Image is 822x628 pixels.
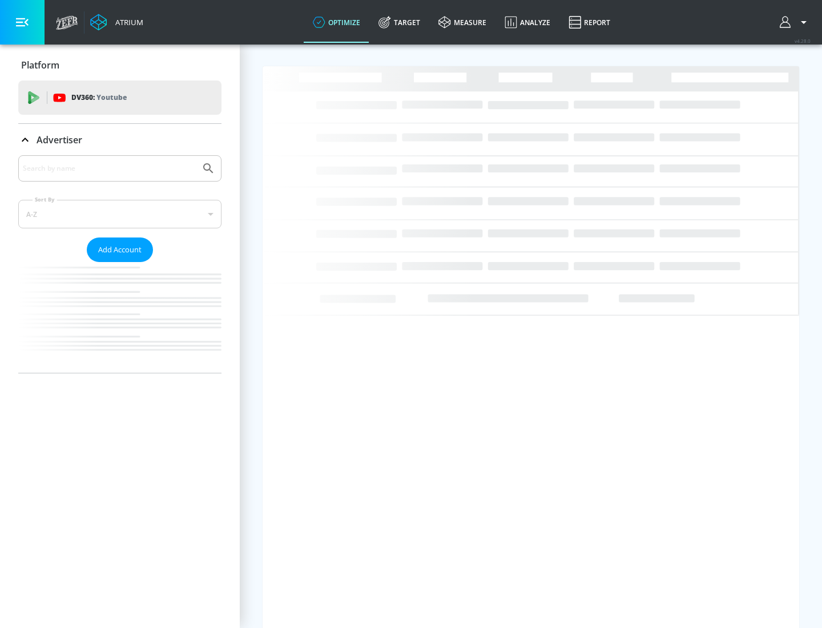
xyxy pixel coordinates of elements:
[21,59,59,71] p: Platform
[33,196,57,203] label: Sort By
[98,243,142,256] span: Add Account
[18,80,221,115] div: DV360: Youtube
[18,124,221,156] div: Advertiser
[71,91,127,104] p: DV360:
[90,14,143,31] a: Atrium
[18,155,221,373] div: Advertiser
[37,134,82,146] p: Advertiser
[18,200,221,228] div: A-Z
[429,2,495,43] a: measure
[18,49,221,81] div: Platform
[559,2,619,43] a: Report
[111,17,143,27] div: Atrium
[87,237,153,262] button: Add Account
[23,161,196,176] input: Search by name
[18,262,221,373] nav: list of Advertiser
[96,91,127,103] p: Youtube
[795,38,811,44] span: v 4.28.0
[304,2,369,43] a: optimize
[495,2,559,43] a: Analyze
[369,2,429,43] a: Target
